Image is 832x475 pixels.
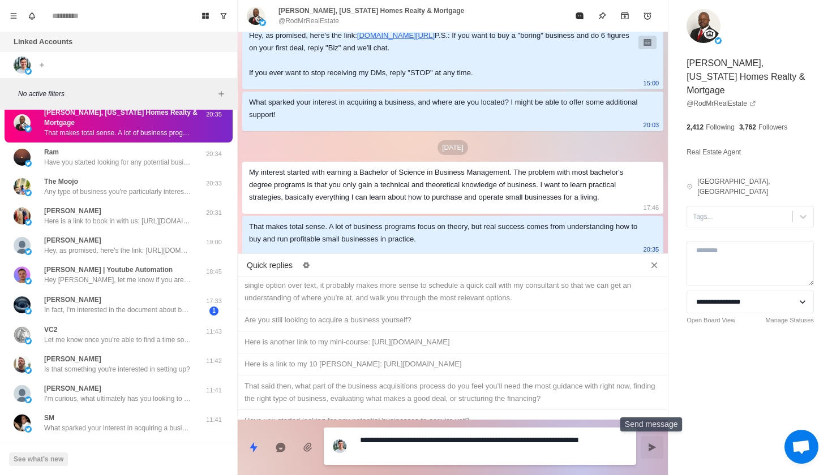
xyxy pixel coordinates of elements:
div: Everything we do is customized because ultimately everyone is looking for different things. So ra... [245,267,661,304]
p: 15:00 [644,77,659,89]
img: picture [14,326,31,343]
div: Hey, as promised, here's the link: P.S.: If you want to buy a "boring" business and do 6 figures ... [249,29,638,79]
img: picture [14,57,31,74]
button: Notifications [23,7,41,25]
p: Shrisekar [44,442,75,452]
p: That makes total sense. A lot of business programs focus on theory, but real success comes from u... [44,128,191,138]
div: Have you started looking for any potential businesses to acquire yet? [245,414,661,427]
img: picture [25,367,32,374]
div: That makes total sense. A lot of business programs focus on theory, but real success comes from u... [249,221,638,245]
a: Open Board View [687,316,735,325]
p: I'm curious, what ultimately has you looking to acquiring a cash-flowing business? [44,394,191,404]
button: Add account [35,58,49,72]
img: picture [25,126,32,132]
p: [PERSON_NAME], [US_STATE] Homes Realty & Mortgage [44,107,200,128]
p: 2,412 [687,122,704,132]
p: In fact, I'm interested in the document about boring business you promise, but you send me twice ... [44,305,191,315]
button: Menu [5,7,23,25]
p: VC2 [44,325,57,335]
p: What sparked your interest in acquiring a business, and where are you located? I might be able to... [44,423,191,433]
p: Real Estate Agent [687,146,741,158]
p: Hey, as promised, here's the link: [URL][DOMAIN_NAME] P.S.: If you want to buy a "boring" busines... [44,245,191,256]
img: picture [25,308,32,314]
button: See what's new [9,452,68,466]
img: picture [14,114,31,131]
button: Add filters [215,87,228,101]
p: 11:42 [200,356,228,366]
img: picture [14,296,31,313]
button: Quick replies [242,436,265,459]
img: picture [14,385,31,402]
p: 11:43 [200,327,228,336]
p: [PERSON_NAME] [44,295,101,305]
button: Board View [196,7,215,25]
p: SM [44,413,54,423]
p: [PERSON_NAME] [44,206,101,216]
p: Let me know once you’re able to find a time so I can confirm that on my end + shoot over the pre-... [44,335,191,345]
p: 20:34 [200,149,228,159]
img: picture [247,7,265,25]
img: picture [25,396,32,403]
img: picture [25,338,32,344]
p: [PERSON_NAME] [44,235,101,245]
p: @RodMrRealEstate [278,16,339,26]
p: Any type of business you're particularly interested in? [44,187,191,197]
img: picture [259,19,266,26]
button: Reply with AI [269,436,292,459]
img: picture [25,68,32,75]
p: 11:41 [200,386,228,395]
a: Manage Statuses [765,316,814,325]
img: picture [14,149,31,166]
p: Here is a link to book in with us: [URL][DOMAIN_NAME][DOMAIN_NAME] [44,216,191,226]
p: [PERSON_NAME], [US_STATE] Homes Realty & Mortgage [687,57,814,97]
p: [PERSON_NAME] [44,354,101,364]
button: Pin [591,5,614,27]
img: picture [14,178,31,195]
p: [PERSON_NAME] | Youtube Automation [44,265,173,275]
div: My interest started with earning a Bachelor of Science in Business Management. The problem with m... [249,166,638,204]
img: picture [687,9,721,43]
button: Edit quick replies [297,256,315,274]
p: 3,762 [739,122,756,132]
a: [DOMAIN_NAME][URL] [357,31,435,40]
img: picture [25,248,32,255]
img: picture [25,278,32,284]
img: picture [333,439,346,453]
img: picture [14,237,31,254]
button: Close quick replies [645,256,663,274]
p: [DATE] [438,140,468,155]
button: Mark as read [568,5,591,27]
p: 19:00 [200,237,228,247]
p: [GEOGRAPHIC_DATA], [GEOGRAPHIC_DATA] [697,176,814,197]
img: picture [14,356,31,373]
div: That said then, what part of the business acquisitions process do you feel you’ll need the most g... [245,380,661,405]
img: picture [25,189,32,196]
p: 20:33 [200,179,228,188]
p: [PERSON_NAME], [US_STATE] Homes Realty & Mortgage [278,6,464,16]
img: picture [25,160,32,167]
p: 20:31 [200,208,228,218]
img: picture [25,219,32,226]
img: picture [14,266,31,283]
p: 20:03 [644,119,659,131]
img: picture [14,208,31,224]
button: Add reminder [636,5,659,27]
div: What sparked your interest in acquiring a business, and where are you located? I might be able to... [249,96,638,121]
img: picture [25,426,32,433]
button: Send message [641,436,663,459]
p: Ram [44,147,59,157]
img: picture [14,414,31,431]
p: Have you started looking for any potential businesses to acquire yet? [44,157,191,167]
p: 17:46 [644,201,659,214]
p: Is that something you're interested in setting up? [44,364,190,374]
p: Quick replies [247,260,293,271]
p: 17:33 [200,296,228,306]
button: Add media [297,436,319,459]
p: Following [706,122,735,132]
p: 11:41 [200,415,228,425]
img: picture [715,37,722,44]
p: The Moojo [44,176,78,187]
p: No active filters [18,89,215,99]
div: Here is another link to my mini-course: [URL][DOMAIN_NAME] [245,336,661,348]
span: 1 [209,306,218,316]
